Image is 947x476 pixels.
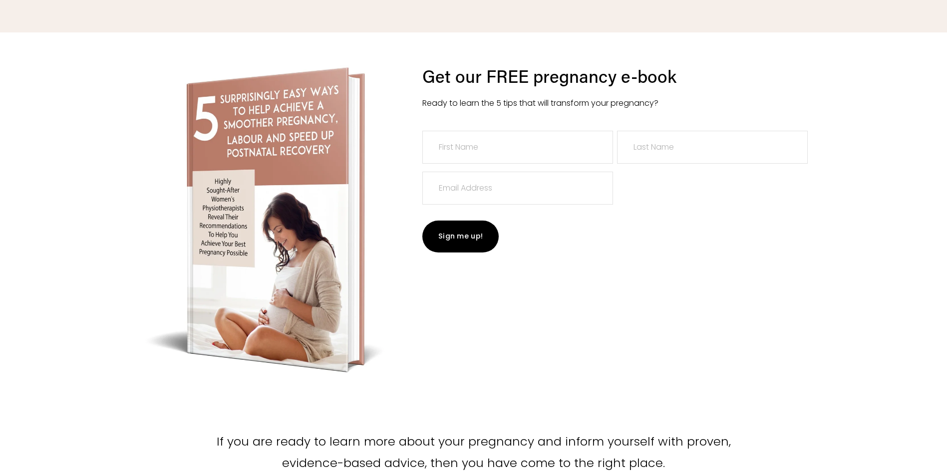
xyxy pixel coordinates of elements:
[438,231,483,241] span: Sign me up!
[422,221,499,252] button: Sign me up!
[422,172,613,205] input: Email Address
[422,96,823,111] p: Ready to learn the 5 tips that will transform your pregnancy?
[422,64,823,88] h2: Get our FREE pregnancy e-book
[422,131,613,164] input: First Name
[617,131,808,164] input: Last Name
[212,431,736,474] p: If you are ready to learn more about your pregnancy and inform yourself with proven, evidence-bas...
